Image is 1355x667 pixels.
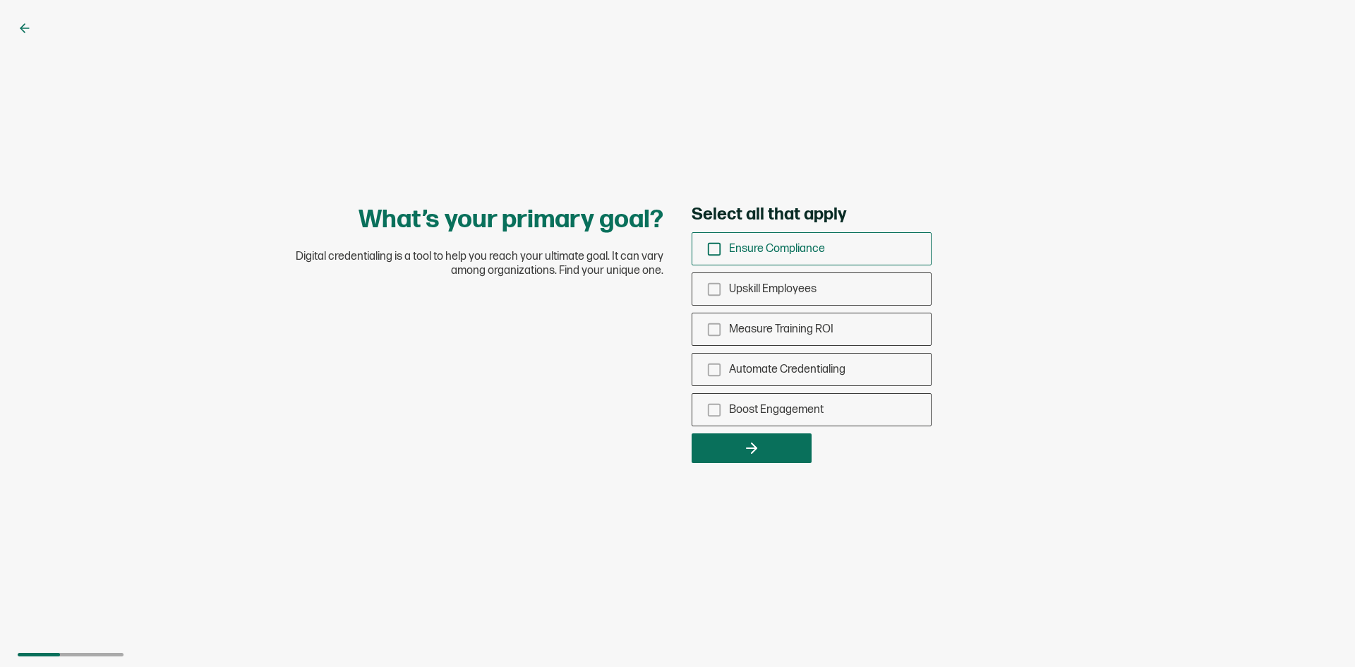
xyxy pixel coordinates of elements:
[359,204,663,236] h1: What’s your primary goal?
[692,204,846,225] span: Select all that apply
[729,403,824,416] span: Boost Engagement
[729,282,817,296] span: Upskill Employees
[1120,507,1355,667] iframe: Chat Widget
[729,323,833,336] span: Measure Training ROI
[268,250,663,278] span: Digital credentialing is a tool to help you reach your ultimate goal. It can vary among organizat...
[729,363,845,376] span: Automate Credentialing
[729,242,825,256] span: Ensure Compliance
[692,232,932,426] div: checkbox-group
